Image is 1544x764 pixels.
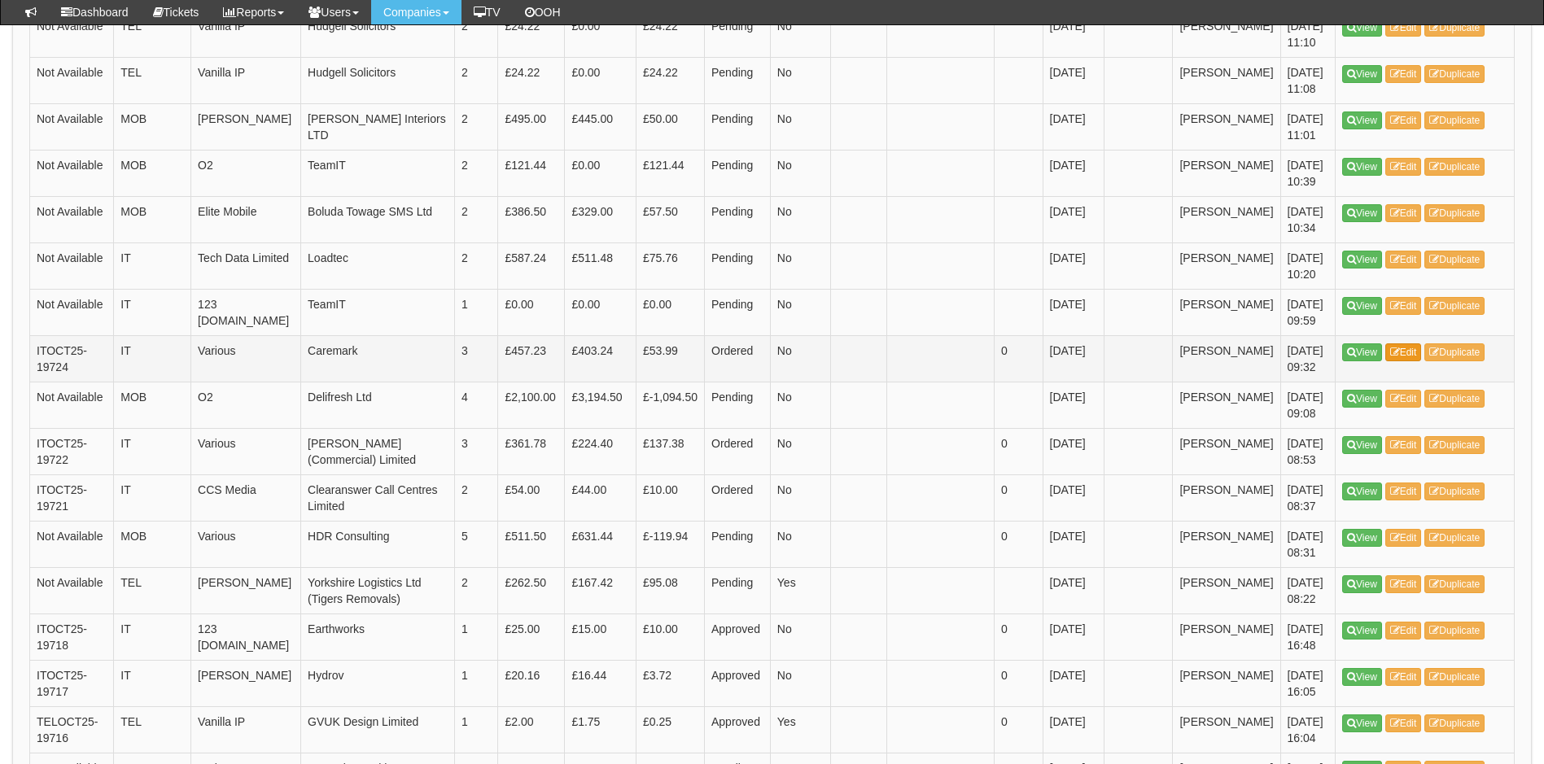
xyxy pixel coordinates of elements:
td: Not Available [30,290,114,336]
td: £0.00 [565,11,636,58]
td: [DATE] 10:39 [1280,151,1335,197]
td: Pending [705,197,771,243]
td: £0.00 [498,290,565,336]
td: Approved [705,614,771,661]
td: O2 [191,151,301,197]
a: Duplicate [1424,19,1485,37]
td: [PERSON_NAME] [1173,336,1280,382]
td: Vanilla IP [191,58,301,104]
td: No [770,661,830,707]
a: View [1342,482,1382,500]
td: Vanilla IP [191,11,301,58]
td: Pending [705,290,771,336]
td: Hudgell Solicitors [301,11,455,58]
a: View [1342,158,1382,176]
td: 2 [454,197,498,243]
td: No [770,429,830,475]
td: [DATE] [1043,243,1104,290]
td: Not Available [30,382,114,429]
td: No [770,243,830,290]
td: Clearanswer Call Centres Limited [301,475,455,522]
a: View [1342,297,1382,315]
td: 5 [454,522,498,568]
td: £224.40 [565,429,636,475]
td: [PERSON_NAME] [191,104,301,151]
a: View [1342,251,1382,268]
a: Edit [1385,668,1422,686]
a: Edit [1385,482,1422,500]
a: Edit [1385,19,1422,37]
td: [PERSON_NAME] [1173,290,1280,336]
td: £403.24 [565,336,636,382]
td: £24.22 [636,58,705,104]
td: £53.99 [636,336,705,382]
a: Duplicate [1424,390,1485,408]
td: [PERSON_NAME] [1173,614,1280,661]
td: £3.72 [636,661,705,707]
td: [DATE] 08:22 [1280,568,1335,614]
td: £16.44 [565,661,636,707]
a: Edit [1385,575,1422,593]
td: [DATE] 11:10 [1280,11,1335,58]
td: Pending [705,104,771,151]
td: [DATE] 16:05 [1280,661,1335,707]
td: Earthworks [301,614,455,661]
td: Ordered [705,429,771,475]
td: IT [114,661,191,707]
td: Pending [705,58,771,104]
a: View [1342,714,1382,732]
td: 0 [995,522,1043,568]
td: [PERSON_NAME] [1173,151,1280,197]
td: Not Available [30,243,114,290]
a: Edit [1385,714,1422,732]
a: Edit [1385,65,1422,83]
td: No [770,382,830,429]
td: TEL [114,11,191,58]
a: Duplicate [1424,111,1485,129]
td: Not Available [30,151,114,197]
td: Tech Data Limited [191,243,301,290]
td: Not Available [30,11,114,58]
td: MOB [114,522,191,568]
td: 0 [995,336,1043,382]
td: Pending [705,151,771,197]
td: ITOCT25-19722 [30,429,114,475]
td: £-119.94 [636,522,705,568]
td: [DATE] [1043,104,1104,151]
td: [DATE] [1043,382,1104,429]
td: £24.22 [498,58,565,104]
td: TeamIT [301,290,455,336]
td: Hudgell Solicitors [301,58,455,104]
td: [DATE] [1043,429,1104,475]
td: 1 [454,707,498,753]
a: Duplicate [1424,529,1485,547]
td: [DATE] [1043,290,1104,336]
td: £587.24 [498,243,565,290]
td: Pending [705,11,771,58]
td: [DATE] 09:08 [1280,382,1335,429]
td: £0.00 [565,290,636,336]
td: [DATE] [1043,336,1104,382]
td: IT [114,614,191,661]
td: HDR Consulting [301,522,455,568]
td: [PERSON_NAME] [1173,382,1280,429]
td: No [770,475,830,522]
td: [PERSON_NAME] [1173,104,1280,151]
a: View [1342,390,1382,408]
td: [DATE] 10:34 [1280,197,1335,243]
td: [PERSON_NAME] [1173,197,1280,243]
a: Edit [1385,111,1422,129]
a: Edit [1385,436,1422,454]
td: Approved [705,661,771,707]
td: TEL [114,707,191,753]
td: MOB [114,104,191,151]
a: Edit [1385,158,1422,176]
td: £57.50 [636,197,705,243]
td: Approved [705,707,771,753]
td: Not Available [30,58,114,104]
td: 2 [454,568,498,614]
td: No [770,290,830,336]
a: Duplicate [1424,622,1485,640]
a: View [1342,529,1382,547]
td: [DATE] 08:37 [1280,475,1335,522]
